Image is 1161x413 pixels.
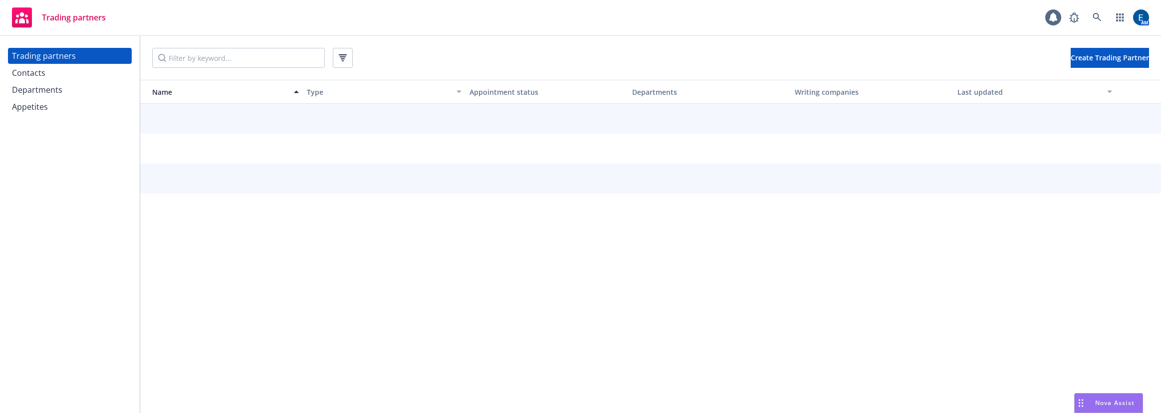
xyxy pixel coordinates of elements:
span: Nova Assist [1095,399,1135,407]
a: Report a Bug [1064,7,1084,27]
a: Appetites [8,99,132,115]
img: photo [1133,9,1149,25]
div: Appointment status [469,87,624,97]
button: Type [303,80,465,104]
a: Switch app [1110,7,1130,27]
div: Writing companies [795,87,949,97]
a: Trading partners [8,3,110,31]
div: Departments [12,82,62,98]
button: Nova Assist [1074,393,1143,413]
button: Create Trading Partner [1071,48,1149,68]
button: Writing companies [791,80,953,104]
div: Drag to move [1075,394,1087,413]
a: Contacts [8,65,132,81]
div: Departments [632,87,787,97]
div: Name [144,87,288,97]
button: Name [140,80,303,104]
div: Trading partners [12,48,76,64]
div: Contacts [12,65,45,81]
a: Departments [8,82,132,98]
a: Trading partners [8,48,132,64]
div: Type [307,87,451,97]
a: Search [1087,7,1107,27]
span: Trading partners [42,13,106,21]
div: Last updated [957,87,1101,97]
input: Filter by keyword... [152,48,325,68]
button: Appointment status [465,80,628,104]
button: Last updated [953,80,1116,104]
div: Appetites [12,99,48,115]
span: Create Trading Partner [1071,53,1149,62]
button: Departments [628,80,791,104]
